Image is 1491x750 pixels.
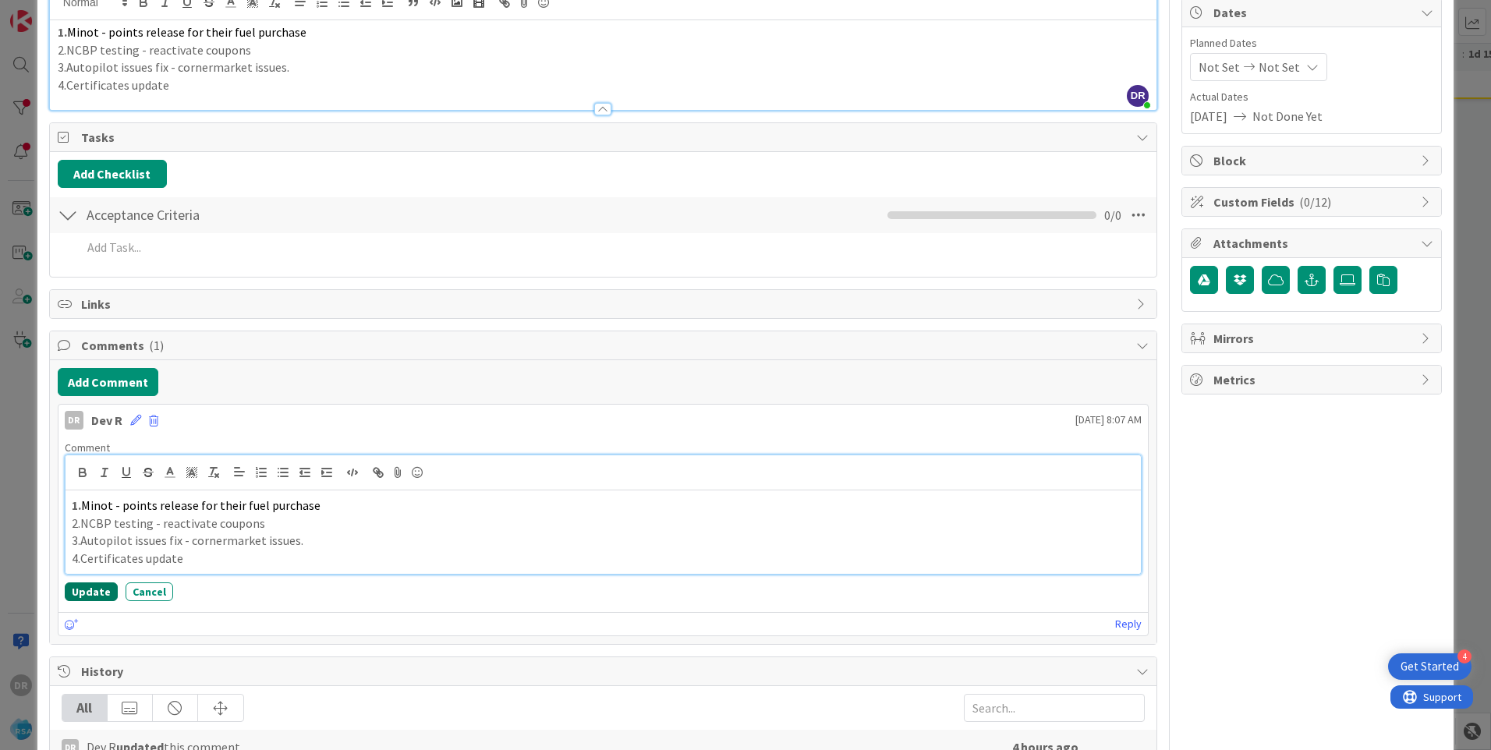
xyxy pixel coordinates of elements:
[81,336,1128,355] span: Comments
[58,24,67,40] strong: 1.
[1199,58,1240,76] span: Not Set
[1213,234,1413,253] span: Attachments
[62,695,108,721] div: All
[65,411,83,430] div: DR
[1252,107,1323,126] span: Not Done Yet
[1115,614,1142,634] a: Reply
[58,160,167,188] button: Add Checklist
[72,497,81,513] strong: 1.
[126,582,173,601] button: Cancel
[1259,58,1300,76] span: Not Set
[1190,107,1227,126] span: [DATE]
[81,201,432,229] input: Add Checklist...
[72,515,1135,532] p: 2.NCBP testing - reactivate coupons
[149,338,164,353] span: ( 1 )
[1190,35,1433,51] span: Planned Dates
[964,694,1145,722] input: Search...
[33,2,71,21] span: Support
[1213,329,1413,348] span: Mirrors
[65,582,118,601] button: Update
[1299,194,1331,210] span: ( 0/12 )
[1457,649,1472,663] div: 4
[91,411,122,430] div: Dev R
[1127,85,1149,107] span: DR
[1104,206,1121,225] span: 0 / 0
[1213,370,1413,389] span: Metrics
[1213,193,1413,211] span: Custom Fields
[72,532,1135,550] p: 3.Autopilot issues fix - cornermarket issues.
[58,41,1149,59] p: 2.NCBP testing - reactivate coupons
[58,368,158,396] button: Add Comment
[65,440,110,455] span: Comment
[1190,89,1433,105] span: Actual Dates
[1401,659,1459,674] div: Get Started
[58,58,1149,76] p: 3.Autopilot issues fix - cornermarket issues.
[81,128,1128,147] span: Tasks
[67,24,306,40] span: Minot - points release for their fuel purchase
[81,497,321,513] span: Minot - points release for their fuel purchase
[1075,412,1142,428] span: [DATE] 8:07 AM
[72,550,1135,568] p: 4.Certificates update
[58,76,1149,94] p: 4.Certificates update
[81,295,1128,313] span: Links
[1213,3,1413,22] span: Dates
[81,662,1128,681] span: History
[1213,151,1413,170] span: Block
[1388,653,1472,680] div: Open Get Started checklist, remaining modules: 4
